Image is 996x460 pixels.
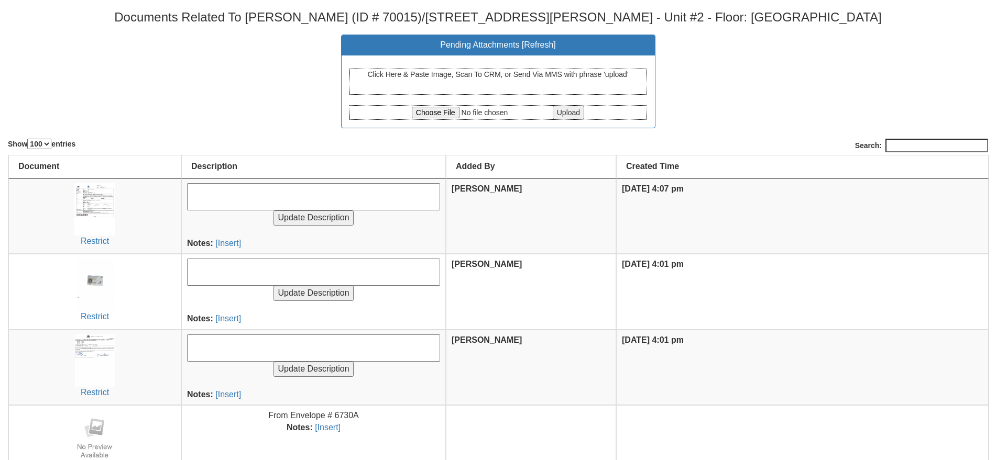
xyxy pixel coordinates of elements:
[74,183,115,235] img: uid(148)-4163b2bc-c756-95f8-e55e-0a197524a265.jpg
[81,312,109,321] a: Restrict
[187,239,213,248] b: Notes:
[215,239,241,248] a: [Insert]
[215,390,241,399] a: [Insert]
[349,69,647,95] div: Click Here & Paste Image, Scan To CRM, or Send Via MMS with phrase 'upload'
[349,40,647,50] h3: Pending Attachments [ ]
[622,335,684,344] b: [DATE] 4:01 pm
[622,184,684,193] b: [DATE] 4:07 pm
[76,259,114,311] img: uid(148)-3bed57f9-928e-60c9-4e9d-d81344983f0d.jpg
[553,106,584,119] input: Upload
[81,388,109,397] a: Restrict
[524,40,553,49] a: Refresh
[855,139,988,152] label: Search:
[8,10,988,24] h3: Documents Related To [PERSON_NAME] (ID # 70015)/[STREET_ADDRESS][PERSON_NAME] - Unit #2 - Floor: ...
[446,178,616,254] th: [PERSON_NAME]
[446,254,616,330] th: [PERSON_NAME]
[181,155,446,178] th: Description
[273,286,353,301] input: Update Description
[616,155,989,178] th: Created Time
[315,423,341,432] a: [Insert]
[273,210,353,226] input: Update Description
[187,390,213,399] b: Notes:
[81,237,109,245] a: Restrict
[273,362,353,377] input: Update Description
[27,139,51,149] select: Showentries
[75,334,115,387] img: uid(148)-2d5b6fbe-eb46-c884-38a1-582e3876cede.jpg
[446,330,616,406] th: [PERSON_NAME]
[187,410,440,434] center: From Envelope # 6730A
[187,314,213,323] b: Notes:
[622,260,684,268] b: [DATE] 4:01 pm
[446,155,616,178] th: Added By
[885,139,988,152] input: Search:
[287,423,313,432] b: Notes:
[8,139,75,149] label: Show entries
[215,314,241,323] a: [Insert]
[8,155,181,178] th: Document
